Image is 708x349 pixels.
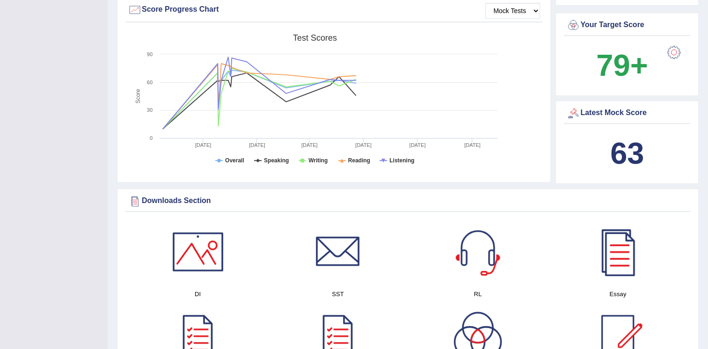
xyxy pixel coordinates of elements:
[293,33,337,43] tspan: Test scores
[128,3,540,17] div: Score Progress Chart
[553,289,683,299] h4: Essay
[308,157,328,164] tspan: Writing
[566,18,688,32] div: Your Target Score
[389,157,414,164] tspan: Listening
[147,107,153,113] text: 30
[355,142,372,148] tspan: [DATE]
[596,48,648,82] b: 79+
[128,194,688,208] div: Downloads Section
[150,135,153,141] text: 0
[409,142,426,148] tspan: [DATE]
[132,289,263,299] h4: DI
[413,289,543,299] h4: RL
[249,142,265,148] tspan: [DATE]
[147,51,153,57] text: 90
[566,106,688,120] div: Latest Mock Score
[464,142,481,148] tspan: [DATE]
[264,157,289,164] tspan: Speaking
[348,157,370,164] tspan: Reading
[301,142,318,148] tspan: [DATE]
[195,142,212,148] tspan: [DATE]
[610,136,644,170] b: 63
[147,80,153,85] text: 60
[135,89,141,104] tspan: Score
[225,157,244,164] tspan: Overall
[272,289,403,299] h4: SST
